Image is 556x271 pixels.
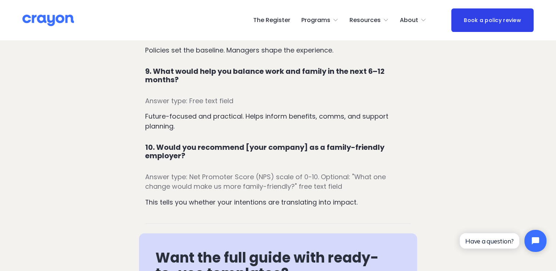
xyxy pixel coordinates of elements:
[145,198,411,207] p: This tells you whether your intentions are translating into impact.
[253,14,290,26] a: The Register
[145,143,411,160] h4: 10. Would you recommend [your company] as a family-friendly employer?
[145,96,233,105] span: Answer type: Free text field
[349,15,381,26] span: Resources
[451,8,534,32] a: Book a policy review
[453,224,553,258] iframe: Tidio Chat
[145,46,411,55] p: Policies set the baseline. Managers shape the experience.
[145,172,388,191] span: Answer type: Net Promoter Score (NPS) scale of 0-10. Optional: "What one change would make us mor...
[145,112,411,131] p: Future-focused and practical. Helps inform benefits, comms, and support planning.
[22,14,74,27] img: Crayon
[349,14,389,26] a: folder dropdown
[301,15,330,26] span: Programs
[145,67,411,84] h4: 9. What would help you balance work and family in the next 6–12 months?
[301,14,338,26] a: folder dropdown
[400,15,418,26] span: About
[400,14,426,26] a: folder dropdown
